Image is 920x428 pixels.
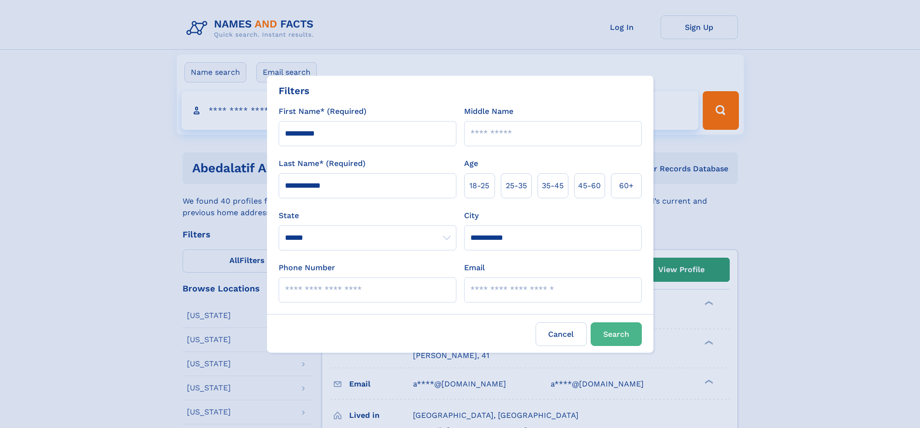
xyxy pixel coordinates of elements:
label: State [279,210,456,221]
button: Search [591,322,642,346]
div: Filters [279,83,310,98]
span: 35‑45 [542,180,564,192]
span: 60+ [619,180,634,192]
label: Cancel [536,322,587,346]
label: Phone Number [279,262,335,274]
label: Email [464,262,485,274]
label: Age [464,158,478,169]
span: 18‑25 [469,180,489,192]
label: City [464,210,479,221]
span: 45‑60 [578,180,601,192]
label: Middle Name [464,106,513,117]
span: 25‑35 [506,180,527,192]
label: Last Name* (Required) [279,158,366,169]
label: First Name* (Required) [279,106,367,117]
